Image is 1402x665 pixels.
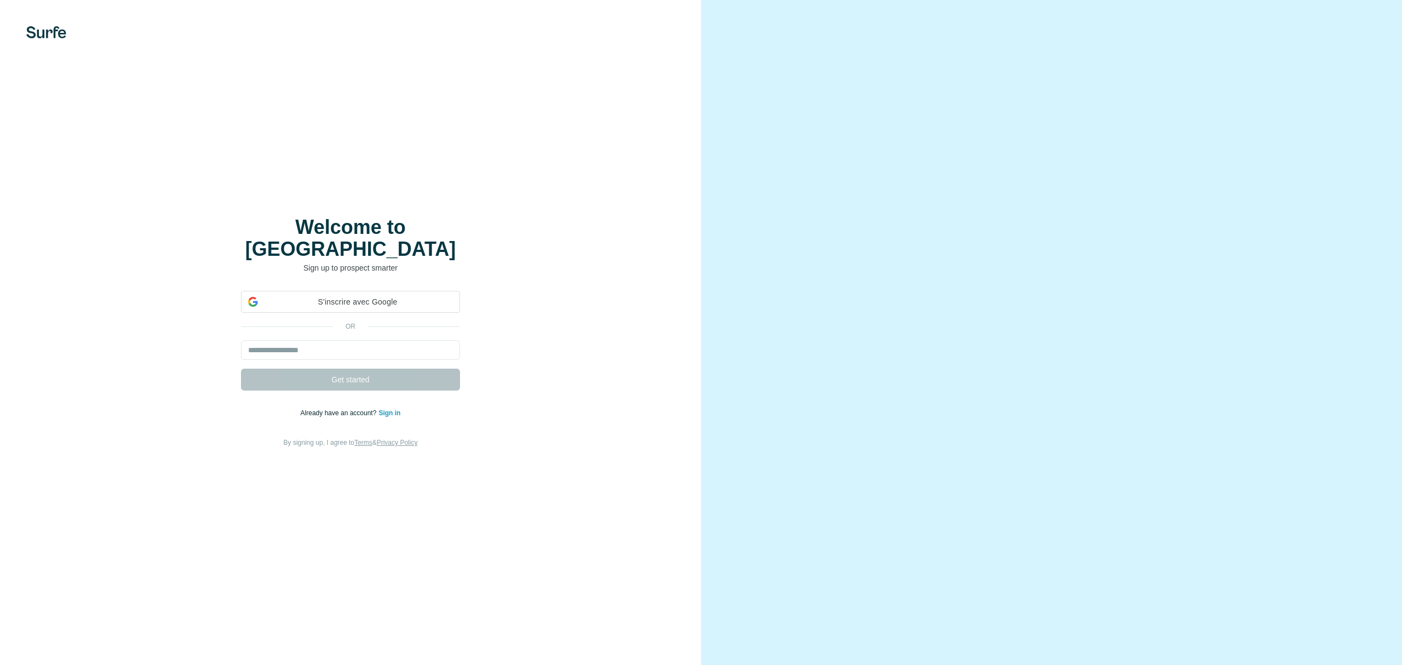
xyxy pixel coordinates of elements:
[377,439,418,446] a: Privacy Policy
[378,409,400,417] a: Sign in
[354,439,372,446] a: Terms
[284,439,418,446] span: By signing up, I agree to &
[241,216,460,260] h1: Welcome to [GEOGRAPHIC_DATA]
[333,322,368,331] p: or
[241,291,460,313] div: S'inscrire avec Google
[241,262,460,273] p: Sign up to prospect smarter
[262,296,453,308] span: S'inscrire avec Google
[301,409,379,417] span: Already have an account?
[26,26,66,38] img: Surfe's logo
